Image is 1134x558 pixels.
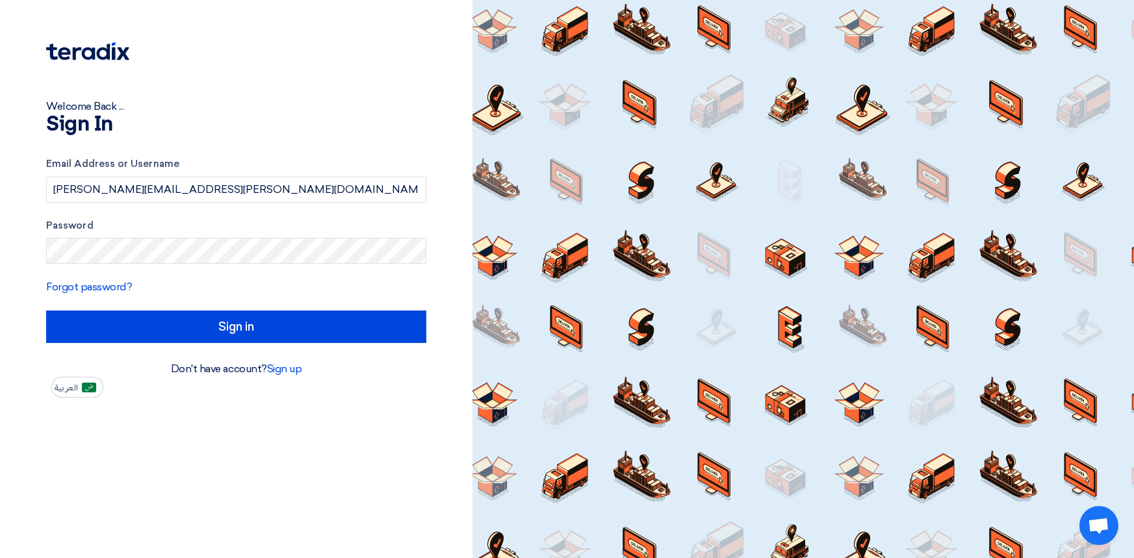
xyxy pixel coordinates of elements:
[46,311,426,343] input: Sign in
[46,218,426,233] label: Password
[1079,506,1118,545] a: Open chat
[46,114,426,135] h1: Sign In
[55,383,78,392] span: العربية
[82,383,96,392] img: ar-AR.png
[267,362,302,375] a: Sign up
[46,42,129,60] img: Teradix logo
[46,177,426,203] input: Enter your business email or username
[46,157,426,171] label: Email Address or Username
[46,361,426,377] div: Don't have account?
[46,281,132,293] a: Forgot password?
[46,99,426,114] div: Welcome Back ...
[51,377,103,398] button: العربية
